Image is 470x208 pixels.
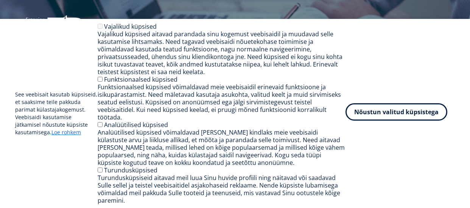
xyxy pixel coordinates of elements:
input: Rahvusvaheline ärijuhtimine ([GEOGRAPHIC_DATA]) [2,75,7,79]
button: Nõustun valitud küpsistega [345,103,447,121]
span: Rahvusvaheline ärijuhtimine ([GEOGRAPHIC_DATA]) [9,74,125,81]
div: Turundusküpsiseid aitavad meil luua Sinu huvide profiili ning näitavad või saadavad Sulle sellel ... [98,174,345,204]
div: Analüütilised küpsised võimaldavad [PERSON_NAME] kindlaks meie veebisaidi külastuste arvu ja liik... [98,129,345,166]
label: Turundusküpsised [104,166,157,174]
div: Funktsionaalsed küpsised võimaldavad meie veebisaidil erinevaid funktsioone ja isikupärastamist. ... [98,83,345,121]
p: See veebisait kasutab küpsiseid, et saaksime teile pakkuda parimat külastajakogemust. Veebisaidi ... [15,91,98,136]
div: Vajalikud küpsised aitavad parandada sinu kogemust veebisaidil ja muudavad selle kasutamise lihts... [98,30,345,76]
label: Vajalikud küpsised [104,22,157,31]
span: Perekonnanimi [157,0,192,7]
label: Analüütilised küpsised [104,121,168,129]
label: Funktsionaalsed küpsised [104,75,177,84]
a: Loe rohkem [51,129,81,136]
